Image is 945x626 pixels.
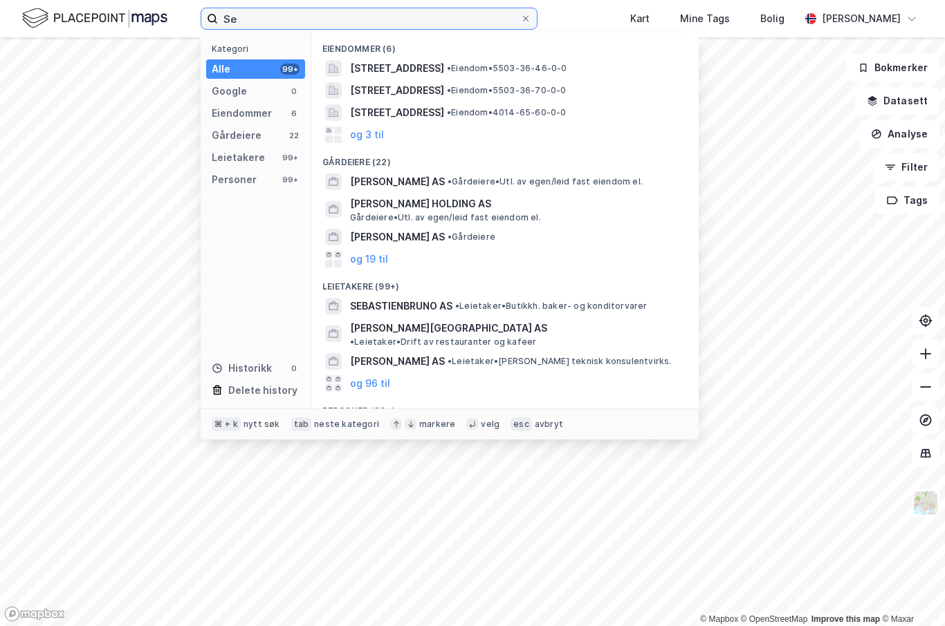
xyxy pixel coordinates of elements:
div: tab [291,417,312,431]
span: [PERSON_NAME][GEOGRAPHIC_DATA] AS [350,320,547,336]
button: og 3 til [350,126,384,143]
img: Z [912,490,939,516]
div: Gårdeiere (22) [311,146,699,171]
button: Datasett [855,87,939,115]
a: Mapbox [700,614,738,624]
div: esc [511,417,532,431]
div: 0 [288,363,300,374]
div: Historikk [212,360,272,377]
div: 6 [288,108,300,119]
a: Improve this map [811,614,880,624]
div: Eiendommer (6) [311,32,699,57]
div: Delete history [228,382,297,399]
div: 99+ [280,64,300,75]
div: Kart [630,10,650,27]
div: Gårdeiere [212,127,262,144]
span: [STREET_ADDRESS] [350,104,444,121]
div: 0 [288,86,300,97]
span: • [448,176,452,187]
span: • [447,107,451,117]
div: Personer (99+) [311,395,699,419]
div: 99+ [280,174,300,185]
div: Eiendommer [212,105,272,122]
div: Personer [212,171,257,188]
span: • [447,85,451,95]
button: Tags [875,187,939,214]
span: Gårdeiere • Utl. av egen/leid fast eiendom el. [448,176,643,187]
span: Leietaker • Drift av restauranter og kafeer [350,336,536,348]
div: Google [212,83,247,99]
span: • [350,336,354,347]
span: • [447,63,451,73]
div: avbryt [535,419,563,430]
span: [PERSON_NAME] AS [350,353,445,370]
div: 22 [288,130,300,141]
iframe: Chat Widget [876,560,945,626]
div: neste kategori [314,419,379,430]
div: Kategori [212,44,305,54]
div: markere [419,419,455,430]
div: Alle [212,61,230,77]
span: Gårdeiere • Utl. av egen/leid fast eiendom el. [350,212,541,223]
span: Eiendom • 5503-36-70-0-0 [447,85,567,96]
div: ⌘ + k [212,417,241,431]
span: • [455,301,459,311]
div: Leietakere [212,149,265,166]
div: Leietakere (99+) [311,270,699,295]
div: 99+ [280,152,300,163]
span: [PERSON_NAME] AS [350,173,445,190]
span: [PERSON_NAME] HOLDING AS [350,196,682,212]
input: Søk på adresse, matrikkel, gårdeiere, leietakere eller personer [218,8,520,29]
div: [PERSON_NAME] [822,10,901,27]
span: Leietaker • Butikkh. baker- og konditorvarer [455,301,648,312]
span: SEBASTIENBRUNO AS [350,298,452,314]
div: Mine Tags [680,10,730,27]
span: Eiendom • 5503-36-46-0-0 [447,63,567,74]
button: Analyse [859,120,939,148]
div: Bolig [760,10,785,27]
span: • [448,356,452,366]
span: Gårdeiere [448,231,495,243]
span: [STREET_ADDRESS] [350,60,444,77]
span: Leietaker • [PERSON_NAME] teknisk konsulentvirks. [448,356,672,367]
span: • [448,231,452,242]
div: Kontrollprogram for chat [876,560,945,626]
img: logo.f888ab2527a4732fd821a326f86c7f29.svg [22,6,167,30]
span: [STREET_ADDRESS] [350,82,444,99]
button: og 19 til [350,251,388,267]
span: Eiendom • 4014-65-60-0-0 [447,107,567,118]
button: Bokmerker [846,54,939,82]
div: velg [481,419,499,430]
a: Mapbox homepage [4,606,65,622]
span: [PERSON_NAME] AS [350,229,445,245]
a: OpenStreetMap [741,614,808,624]
button: Filter [873,153,939,181]
div: nytt søk [244,419,280,430]
button: og 96 til [350,375,390,392]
